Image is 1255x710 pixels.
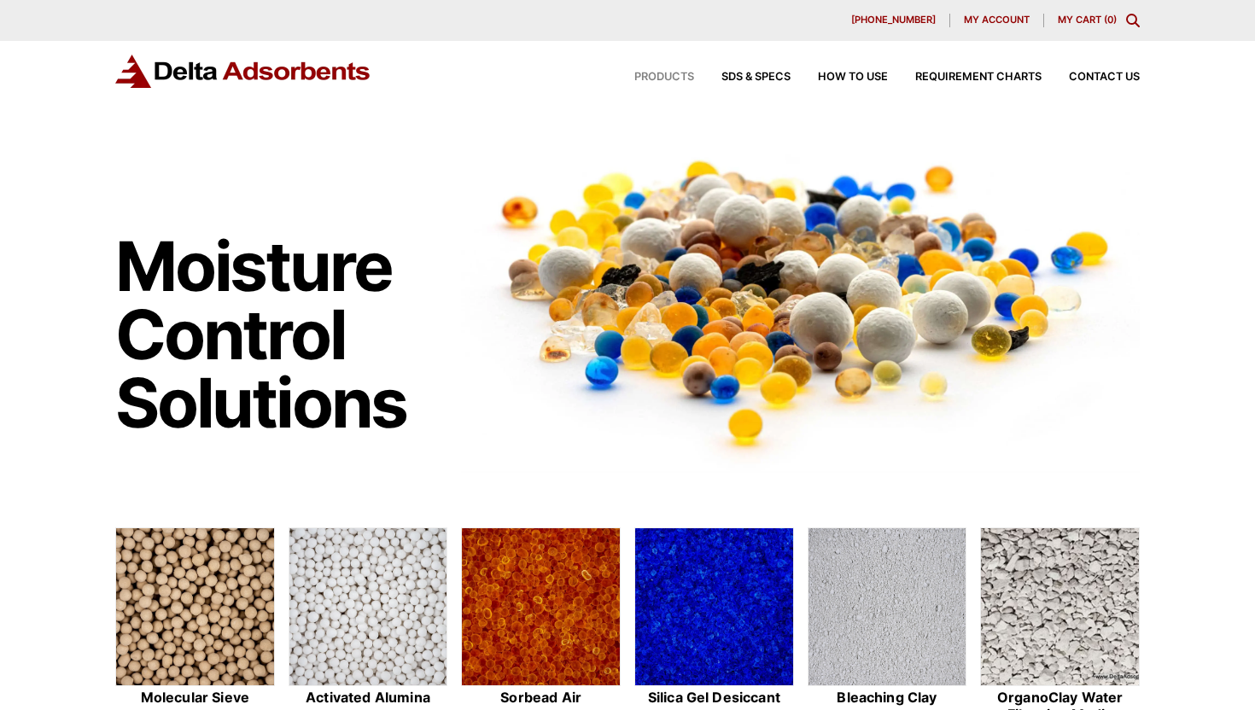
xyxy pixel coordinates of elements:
span: Contact Us [1069,72,1140,83]
span: 0 [1107,14,1113,26]
div: Toggle Modal Content [1126,14,1140,27]
span: My account [964,15,1030,25]
a: SDS & SPECS [694,72,791,83]
h2: Molecular Sieve [115,690,275,706]
a: Requirement Charts [888,72,1042,83]
h2: Activated Alumina [289,690,448,706]
img: Image [461,129,1140,473]
h2: Sorbead Air [461,690,621,706]
img: Delta Adsorbents [115,55,371,88]
a: How to Use [791,72,888,83]
h2: Silica Gel Desiccant [634,690,794,706]
h1: Moisture Control Solutions [115,232,445,437]
span: How to Use [818,72,888,83]
h2: Bleaching Clay [808,690,967,706]
a: My account [950,14,1044,27]
a: Products [607,72,694,83]
span: [PHONE_NUMBER] [851,15,936,25]
a: My Cart (0) [1058,14,1117,26]
a: Contact Us [1042,72,1140,83]
a: [PHONE_NUMBER] [838,14,950,27]
span: Products [634,72,694,83]
span: Requirement Charts [915,72,1042,83]
span: SDS & SPECS [721,72,791,83]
